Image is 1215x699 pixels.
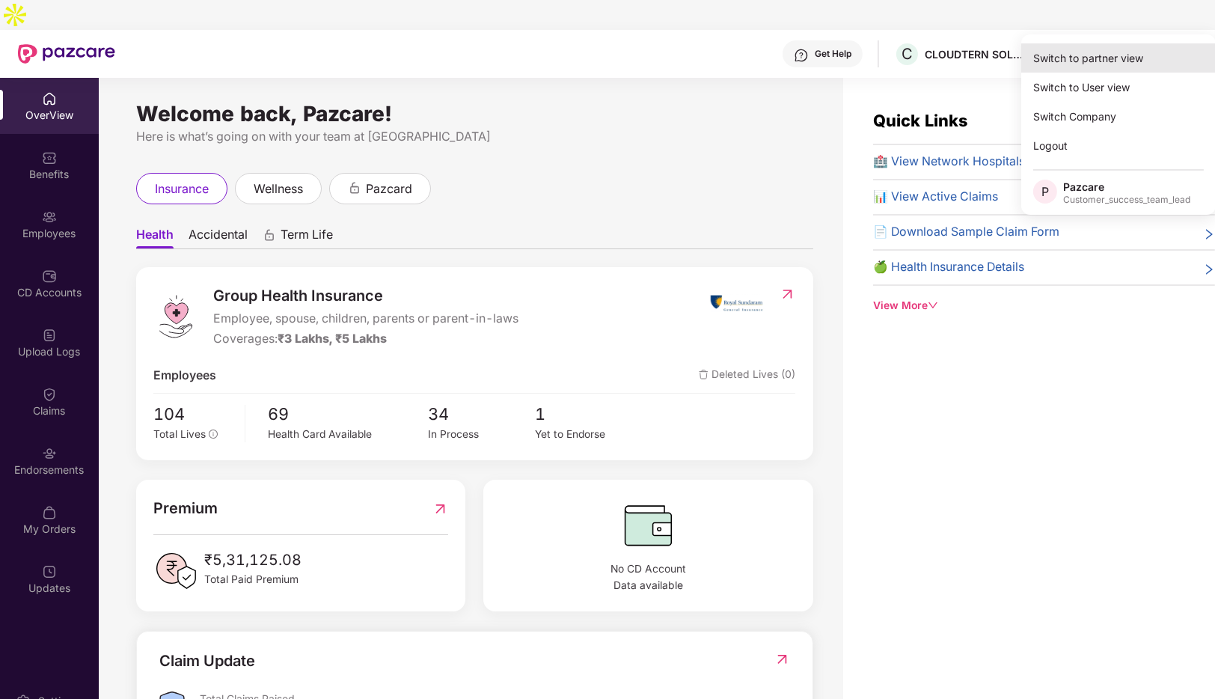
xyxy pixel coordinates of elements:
div: In Process [428,427,535,443]
span: right [1203,226,1215,242]
img: RedirectIcon [780,287,795,302]
img: New Pazcare Logo [18,44,115,64]
img: svg+xml;base64,PHN2ZyBpZD0iQ2xhaW0iIHhtbG5zPSJodHRwOi8vd3d3LnczLm9yZy8yMDAwL3N2ZyIgd2lkdGg9IjIwIi... [42,387,57,402]
span: Total Paid Premium [204,572,302,588]
div: View More [873,298,1215,314]
div: Claim Update [159,650,255,673]
span: 🏥 View Network Hospitals [873,153,1025,171]
img: PaidPremiumIcon [153,549,198,593]
span: Quick Links [873,111,967,130]
span: 69 [268,401,428,427]
span: 📄 Download Sample Claim Form [873,223,1059,242]
img: svg+xml;base64,PHN2ZyBpZD0iTXlfT3JkZXJzIiBkYXRhLW5hbWU9Ik15IE9yZGVycyIgeG1sbnM9Imh0dHA6Ly93d3cudz... [42,505,57,520]
span: 34 [428,401,535,427]
img: RedirectIcon [774,652,790,667]
span: right [1203,261,1215,277]
img: svg+xml;base64,PHN2ZyBpZD0iQ0RfQWNjb3VudHMiIGRhdGEtbmFtZT0iQ0QgQWNjb3VudHMiIHhtbG5zPSJodHRwOi8vd3... [42,269,57,284]
img: svg+xml;base64,PHN2ZyBpZD0iRW5kb3JzZW1lbnRzIiB4bWxucz0iaHR0cDovL3d3dy53My5vcmcvMjAwMC9zdmciIHdpZH... [42,446,57,461]
img: svg+xml;base64,PHN2ZyBpZD0iVXBsb2FkX0xvZ3MiIGRhdGEtbmFtZT0iVXBsb2FkIExvZ3MiIHhtbG5zPSJodHRwOi8vd3... [42,328,57,343]
span: 📊 View Active Claims [873,188,998,207]
img: RedirectIcon [432,497,448,520]
span: 104 [153,401,233,427]
div: Yet to Endorse [535,427,642,443]
img: svg+xml;base64,PHN2ZyBpZD0iRW1wbG95ZWVzIiB4bWxucz0iaHR0cDovL3d3dy53My5vcmcvMjAwMC9zdmciIHdpZHRoPS... [42,210,57,225]
span: Employee, spouse, children, parents or parent-in-laws [213,310,518,329]
img: insurerIcon [709,284,765,322]
img: svg+xml;base64,PHN2ZyBpZD0iQmVuZWZpdHMiIHhtbG5zPSJodHRwOi8vd3d3LnczLm9yZy8yMDAwL3N2ZyIgd2lkdGg9Ij... [42,150,57,165]
span: P [1041,183,1049,201]
img: svg+xml;base64,PHN2ZyBpZD0iSGVscC0zMngzMiIgeG1sbnM9Imh0dHA6Ly93d3cudzMub3JnLzIwMDAvc3ZnIiB3aWR0aD... [794,48,809,63]
div: Pazcare [1063,180,1190,194]
img: CDBalanceIcon [501,497,796,554]
span: No CD Account Data available [501,561,796,594]
span: Term Life [281,227,333,248]
span: C [902,45,913,63]
span: Health [136,227,174,248]
span: Group Health Insurance [213,284,518,308]
img: logo [153,294,198,339]
span: Premium [153,497,218,520]
div: Health Card Available [268,427,428,443]
div: animation [263,228,276,242]
div: Customer_success_team_lead [1063,194,1190,206]
span: pazcard [366,180,412,198]
img: deleteIcon [699,370,709,379]
span: Accidental [189,227,248,248]
span: Total Lives [153,428,206,440]
span: ₹3 Lakhs, ₹5 Lakhs [278,332,387,346]
span: Deleted Lives (0) [699,367,795,385]
span: down [928,300,938,311]
div: CLOUDTERN SOLUTIONS LLP [925,47,1029,61]
div: Here is what’s going on with your team at [GEOGRAPHIC_DATA] [136,127,813,146]
span: 🍏 Health Insurance Details [873,258,1024,277]
span: wellness [254,180,303,198]
div: animation [348,181,361,195]
div: Get Help [815,48,851,60]
span: insurance [155,180,209,198]
span: 1 [535,401,642,427]
div: Welcome back, Pazcare! [136,108,813,120]
span: ₹5,31,125.08 [204,549,302,572]
img: svg+xml;base64,PHN2ZyBpZD0iVXBkYXRlZCIgeG1sbnM9Imh0dHA6Ly93d3cudzMub3JnLzIwMDAvc3ZnIiB3aWR0aD0iMj... [42,564,57,579]
span: Employees [153,367,216,385]
img: svg+xml;base64,PHN2ZyBpZD0iSG9tZSIgeG1sbnM9Imh0dHA6Ly93d3cudzMub3JnLzIwMDAvc3ZnIiB3aWR0aD0iMjAiIG... [42,91,57,106]
div: Coverages: [213,330,518,349]
span: info-circle [209,430,218,439]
